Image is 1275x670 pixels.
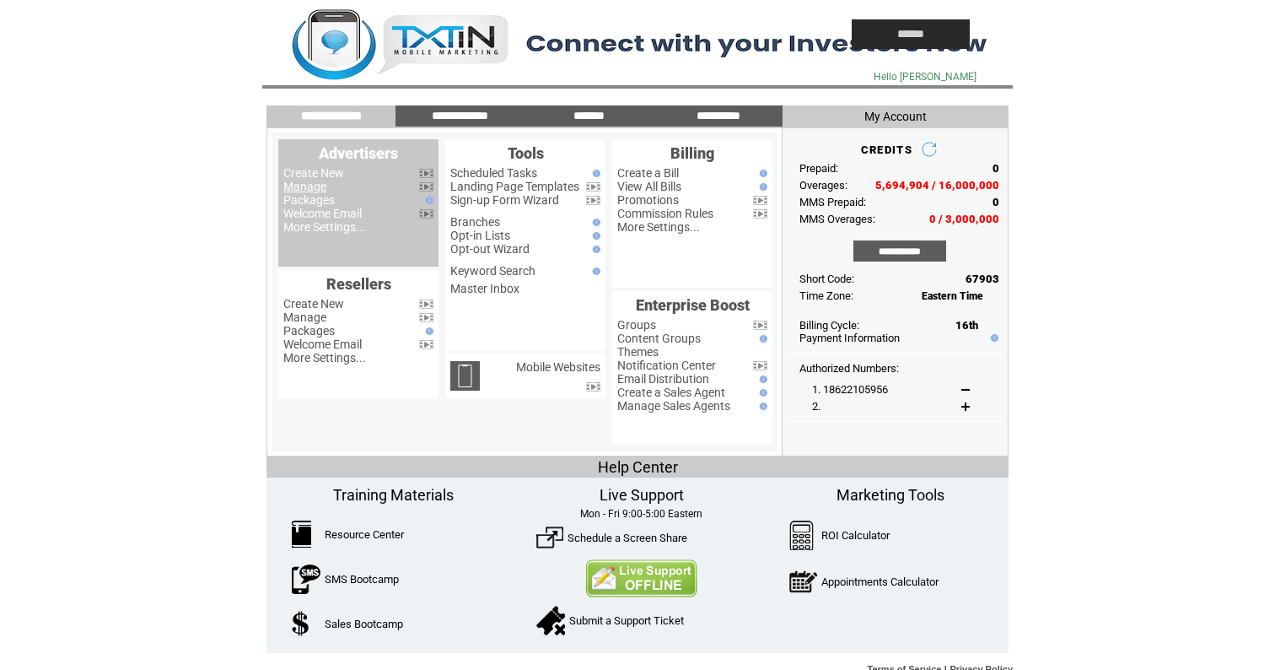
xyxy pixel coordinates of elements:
[799,319,859,332] span: Billing Cycle:
[617,166,679,180] a: Create a Bill
[799,179,847,192] span: Overages:
[753,321,767,330] img: video.png
[875,179,999,192] span: 5,694,904 / 16,000,000
[283,220,366,234] a: More Settings...
[756,376,767,383] img: help.gif
[799,332,900,344] a: Payment Information
[617,220,700,234] a: More Settings...
[789,521,815,550] img: Calculator.png
[753,196,767,205] img: video.png
[756,183,767,191] img: help.gif
[617,207,713,220] a: Commission Rules
[586,182,600,192] img: video.png
[617,359,716,372] a: Notification Center
[799,273,854,285] span: Short Code:
[292,565,320,594] img: SMSBootcamp.png
[929,213,999,225] span: 0 / 3,000,000
[292,521,311,548] img: ResourceCenter.png
[598,458,678,476] span: Help Center
[283,180,326,193] a: Manage
[419,209,433,219] img: video.png
[422,327,433,335] img: help.gif
[821,575,939,588] a: Appointments Calculator
[283,207,362,220] a: Welcome Email
[580,508,702,520] span: Mon - Fri 9:00-5:00 Eastern
[283,324,335,338] a: Packages
[450,242,530,256] a: Opt-out Wizard
[617,399,730,413] a: Manage Sales Agents
[450,166,537,180] a: Scheduled Tasks
[756,403,767,410] img: help.gif
[536,606,565,635] img: SupportTicket.png
[450,215,500,229] a: Branches
[585,559,697,597] img: Contact Us
[864,110,927,123] span: My Account
[617,332,701,345] a: Content Groups
[966,273,999,285] span: 67903
[325,618,403,630] a: Sales Bootcamp
[450,282,519,295] a: Master Inbox
[536,524,563,551] img: ScreenShare.png
[753,361,767,370] img: video.png
[283,166,344,180] a: Create New
[799,213,875,225] span: MMS Overages:
[812,400,820,413] span: 2.
[617,386,725,399] a: Create a Sales Agent
[568,532,687,544] a: Schedule a Screen Share
[325,528,404,541] a: Resource Center
[292,611,311,636] img: SalesBootcamp.png
[283,351,366,365] a: More Settings...
[589,219,600,226] img: help.gif
[589,246,600,253] img: help.gif
[586,382,600,392] img: video.png
[799,196,866,208] span: MMS Prepaid:
[617,318,656,332] a: Groups
[874,71,976,83] span: Hello [PERSON_NAME]
[422,197,433,204] img: help.gif
[283,338,362,351] a: Welcome Email
[756,170,767,177] img: help.gif
[419,313,433,322] img: video.png
[589,170,600,177] img: help.gif
[799,289,853,302] span: Time Zone:
[756,389,767,397] img: help.gif
[636,296,750,314] span: Enterprise Boost
[799,162,838,175] span: Prepaid:
[617,372,709,386] a: Email Distribution
[799,362,899,375] span: Authorized Numbers:
[419,182,433,192] img: video.png
[861,143,912,156] span: CREDITS
[326,275,391,293] span: Resellers
[589,267,600,275] img: help.gif
[756,335,767,343] img: help.gif
[753,209,767,219] img: video.png
[600,486,684,504] span: Live Support
[617,345,659,359] a: Themes
[508,144,544,162] span: Tools
[922,290,983,302] span: Eastern Time
[993,196,999,208] span: 0
[617,180,681,193] a: View All Bills
[955,319,978,332] span: 16th
[812,383,888,396] span: 1. 18622105956
[283,311,326,324] a: Manage
[450,193,559,207] a: Sign-up Form Wizard
[419,169,433,178] img: video.png
[516,360,600,374] a: Mobile Websites
[586,196,600,205] img: video.png
[419,300,433,309] img: video.png
[837,486,944,504] span: Marketing Tools
[333,486,454,504] span: Training Materials
[450,229,510,242] a: Opt-in Lists
[450,180,579,193] a: Landing Page Templates
[283,297,344,311] a: Create New
[569,614,684,627] a: Submit a Support Ticket
[670,144,714,162] span: Billing
[987,334,998,342] img: help.gif
[789,567,817,597] img: AppointmentCalc.png
[450,264,535,278] a: Keyword Search
[325,573,399,586] a: SMS Bootcamp
[319,144,398,162] span: Advertisers
[589,232,600,240] img: help.gif
[450,361,480,391] img: mobile-websites.png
